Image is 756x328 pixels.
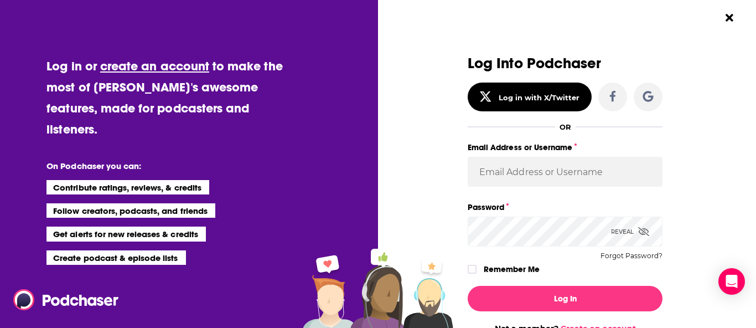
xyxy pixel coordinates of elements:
[468,140,662,155] label: Email Address or Username
[100,58,209,74] a: create an account
[468,200,662,214] label: Password
[468,157,662,187] input: Email Address or Username
[611,217,649,247] div: Reveal
[719,7,740,28] button: Close Button
[13,289,120,310] img: Podchaser - Follow, Share and Rate Podcasts
[484,262,540,276] label: Remember Me
[46,227,205,241] li: Get alerts for new releases & credits
[46,180,209,194] li: Contribute ratings, reviews, & credits
[600,252,662,260] button: Forgot Password?
[46,250,185,265] li: Create podcast & episode lists
[499,93,580,102] div: Log in with X/Twitter
[46,203,215,218] li: Follow creators, podcasts, and friends
[46,161,268,171] li: On Podchaser you can:
[718,268,745,295] div: Open Intercom Messenger
[560,122,571,131] div: OR
[468,83,592,111] button: Log in with X/Twitter
[468,286,662,311] button: Log In
[13,289,111,310] a: Podchaser - Follow, Share and Rate Podcasts
[468,55,662,71] h3: Log Into Podchaser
